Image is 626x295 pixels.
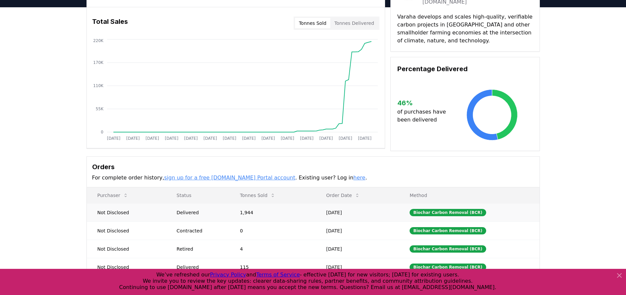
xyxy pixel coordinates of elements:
[397,13,533,45] p: Varaha develops and scales high-quality, verifiable carbon projects in [GEOGRAPHIC_DATA] and othe...
[223,136,236,141] tspan: [DATE]
[92,189,134,202] button: Purchaser
[145,136,159,141] tspan: [DATE]
[300,136,313,141] tspan: [DATE]
[397,64,533,74] h3: Percentage Delivered
[319,136,333,141] tspan: [DATE]
[177,227,224,234] div: Contracted
[315,258,399,276] td: [DATE]
[281,136,294,141] tspan: [DATE]
[315,240,399,258] td: [DATE]
[410,227,486,234] div: Biochar Carbon Removal (BCR)
[235,189,281,202] button: Tonnes Sold
[87,258,166,276] td: Not Disclosed
[229,240,315,258] td: 4
[397,98,451,108] h3: 46 %
[126,136,140,141] tspan: [DATE]
[410,245,486,253] div: Biochar Carbon Removal (BCR)
[404,192,534,199] p: Method
[315,203,399,221] td: [DATE]
[397,108,451,124] p: of purchases have been delivered
[87,203,166,221] td: Not Disclosed
[92,174,534,182] p: For complete order history, . Existing user? Log in .
[95,107,103,111] tspan: 55K
[93,83,104,88] tspan: 110K
[229,258,315,276] td: 115
[177,246,224,252] div: Retired
[165,136,178,141] tspan: [DATE]
[92,17,128,30] h3: Total Sales
[164,174,295,181] a: sign up for a free [DOMAIN_NAME] Portal account
[177,209,224,216] div: Delivered
[410,264,486,271] div: Biochar Carbon Removal (BCR)
[184,136,198,141] tspan: [DATE]
[315,221,399,240] td: [DATE]
[321,189,365,202] button: Order Date
[330,18,378,28] button: Tonnes Delivered
[87,240,166,258] td: Not Disclosed
[93,38,104,43] tspan: 220K
[358,136,371,141] tspan: [DATE]
[101,130,103,134] tspan: 0
[229,203,315,221] td: 1,944
[295,18,330,28] button: Tonnes Sold
[242,136,256,141] tspan: [DATE]
[92,162,534,172] h3: Orders
[229,221,315,240] td: 0
[107,136,120,141] tspan: [DATE]
[93,60,104,65] tspan: 170K
[339,136,352,141] tspan: [DATE]
[410,209,486,216] div: Biochar Carbon Removal (BCR)
[87,221,166,240] td: Not Disclosed
[177,264,224,270] div: Delivered
[261,136,275,141] tspan: [DATE]
[171,192,224,199] p: Status
[353,174,365,181] a: here
[203,136,217,141] tspan: [DATE]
